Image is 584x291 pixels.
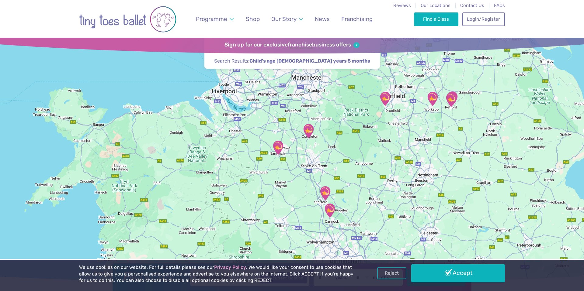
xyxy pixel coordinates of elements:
[271,15,297,22] span: Our Story
[249,58,370,64] strong: Child's age [DEMOGRAPHIC_DATA] years 5 months
[301,123,316,139] div: Astbury Village Hall
[341,15,373,22] span: Franchising
[443,92,459,107] div: Westhill Community Centre
[270,140,286,155] div: Stapeley Community Hall
[411,264,505,282] a: Accept
[460,3,484,8] a: Contact Us
[214,265,246,270] a: Privacy Policy
[196,15,227,22] span: Programme
[339,12,376,26] a: Franchising
[377,91,393,106] div: Christ Church Dore Community Centre,
[315,15,330,22] span: News
[79,4,176,35] img: tiny toes ballet
[269,12,306,26] a: Our Story
[322,203,337,218] div: Huntington Community Centre
[79,264,356,284] p: We use cookies on our website. For full details please see our . We would like your consent to us...
[462,12,505,26] a: Login/Register
[312,12,332,26] a: News
[377,267,406,279] a: Reject
[445,91,460,106] div: St Saviours Retford
[288,42,312,48] strong: franchise
[421,3,450,8] a: Our Locations
[224,42,359,48] a: Sign up for our exclusivefranchisebusiness offers
[193,12,237,26] a: Programme
[243,12,263,26] a: Shop
[494,3,505,8] a: FAQs
[246,15,260,22] span: Shop
[318,186,333,201] div: Tiny Toes Ballet Dance Studio
[414,12,459,26] a: Find a Class
[425,91,440,106] div: Christ Church
[393,3,411,8] a: Reviews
